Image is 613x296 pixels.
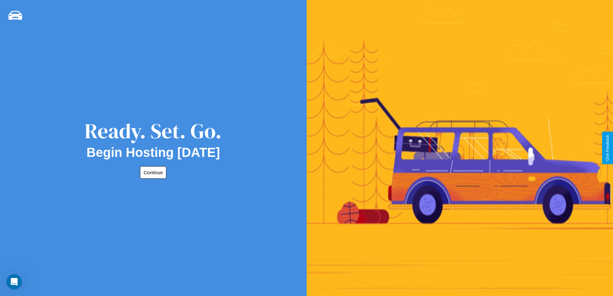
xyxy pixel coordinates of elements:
h2: Begin Hosting [DATE] [87,145,220,160]
div: Ready. Set. Go. [85,117,222,145]
div: Give Feedback [605,135,610,161]
iframe: Intercom live chat [6,274,22,290]
button: Continue [140,166,166,179]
